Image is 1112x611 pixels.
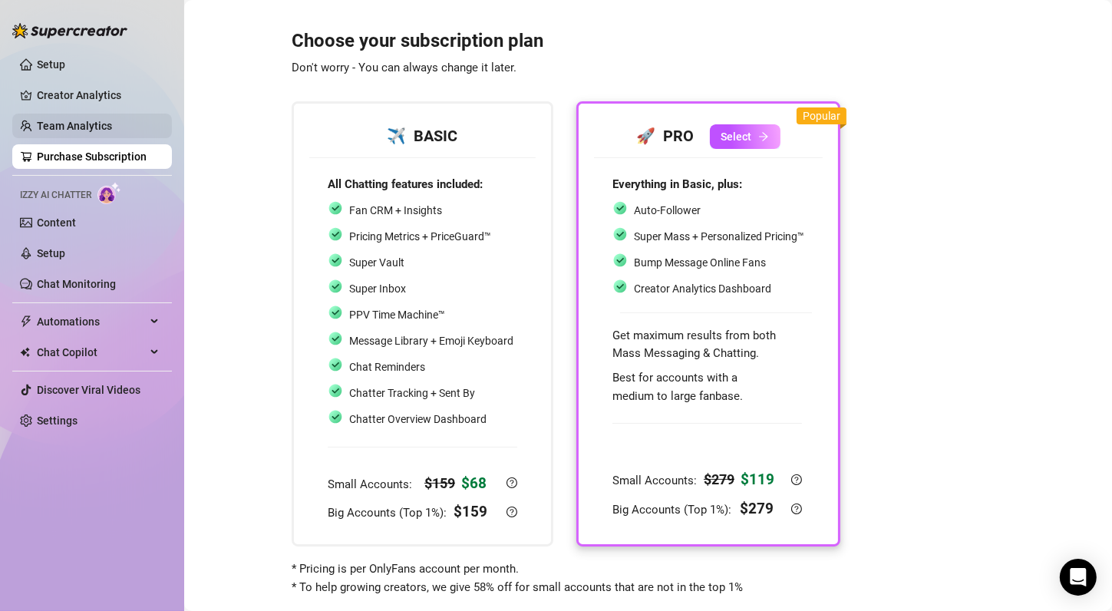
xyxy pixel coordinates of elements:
[328,409,343,424] img: svg%3e
[710,124,780,149] button: Selectarrow-right
[721,130,752,143] span: Select
[37,150,147,163] a: Purchase Subscription
[37,309,146,334] span: Automations
[292,562,743,594] span: * Pricing is per OnlyFans account per month. * To help growing creators, we give 58% off for smal...
[12,23,127,38] img: logo-BBDzfeDw.svg
[349,282,406,295] span: Super Inbox
[328,305,343,320] img: svg%3e
[349,309,445,321] span: PPV Time Machine™
[20,315,32,328] span: thunderbolt
[349,387,475,399] span: Chatter Tracking + Sent By
[507,507,517,517] span: question-circle
[791,474,802,485] span: question-circle
[20,347,30,358] img: Chat Copilot
[349,413,487,425] span: Chatter Overview Dashboard
[634,282,771,295] span: Creator Analytics Dashboard
[292,29,840,78] h3: Choose your subscription plan
[461,474,487,492] strong: $ 68
[37,120,112,132] a: Team Analytics
[740,500,774,517] strong: $ 279
[328,357,343,372] img: svg%3e
[328,226,343,242] img: svg%3e
[704,471,734,487] strong: $ 279
[454,503,487,520] strong: $ 159
[612,371,743,403] span: Best for accounts with a medium to large fanbase.
[803,110,840,122] span: Popular
[1060,559,1097,596] div: Open Intercom Messenger
[612,279,628,294] img: svg%3e
[328,331,343,346] img: svg%3e
[328,253,343,268] img: svg%3e
[37,58,65,71] a: Setup
[37,414,78,427] a: Settings
[388,127,458,145] strong: ✈️ BASIC
[612,474,700,487] span: Small Accounts:
[328,506,450,520] span: Big Accounts (Top 1%):
[328,477,415,491] span: Small Accounts:
[37,340,146,365] span: Chat Copilot
[37,278,116,290] a: Chat Monitoring
[612,226,628,242] img: svg%3e
[292,61,516,74] span: Don't worry - You can always change it later.
[328,177,483,191] strong: All Chatting features included:
[328,383,343,398] img: svg%3e
[507,477,517,488] span: question-circle
[634,230,804,243] span: Super Mass + Personalized Pricing™
[349,256,404,269] span: Super Vault
[612,177,742,191] strong: Everything in Basic, plus:
[20,188,91,203] span: Izzy AI Chatter
[741,471,774,488] strong: $ 119
[349,361,425,373] span: Chat Reminders
[634,204,701,216] span: Auto-Follower
[37,384,140,396] a: Discover Viral Videos
[97,182,121,204] img: AI Chatter
[349,335,513,347] span: Message Library + Emoji Keyboard
[424,475,455,491] strong: $ 159
[758,131,769,142] span: arrow-right
[349,204,442,216] span: Fan CRM + Insights
[634,256,766,269] span: Bump Message Online Fans
[349,230,491,243] span: Pricing Metrics + PriceGuard™
[612,253,628,268] img: svg%3e
[612,503,734,517] span: Big Accounts (Top 1%):
[791,504,802,514] span: question-circle
[328,279,343,294] img: svg%3e
[37,247,65,259] a: Setup
[612,329,776,361] span: Get maximum results from both Mass Messaging & Chatting.
[612,200,628,216] img: svg%3e
[37,83,160,107] a: Creator Analytics
[637,127,695,145] strong: 🚀 PRO
[328,200,343,216] img: svg%3e
[37,216,76,229] a: Content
